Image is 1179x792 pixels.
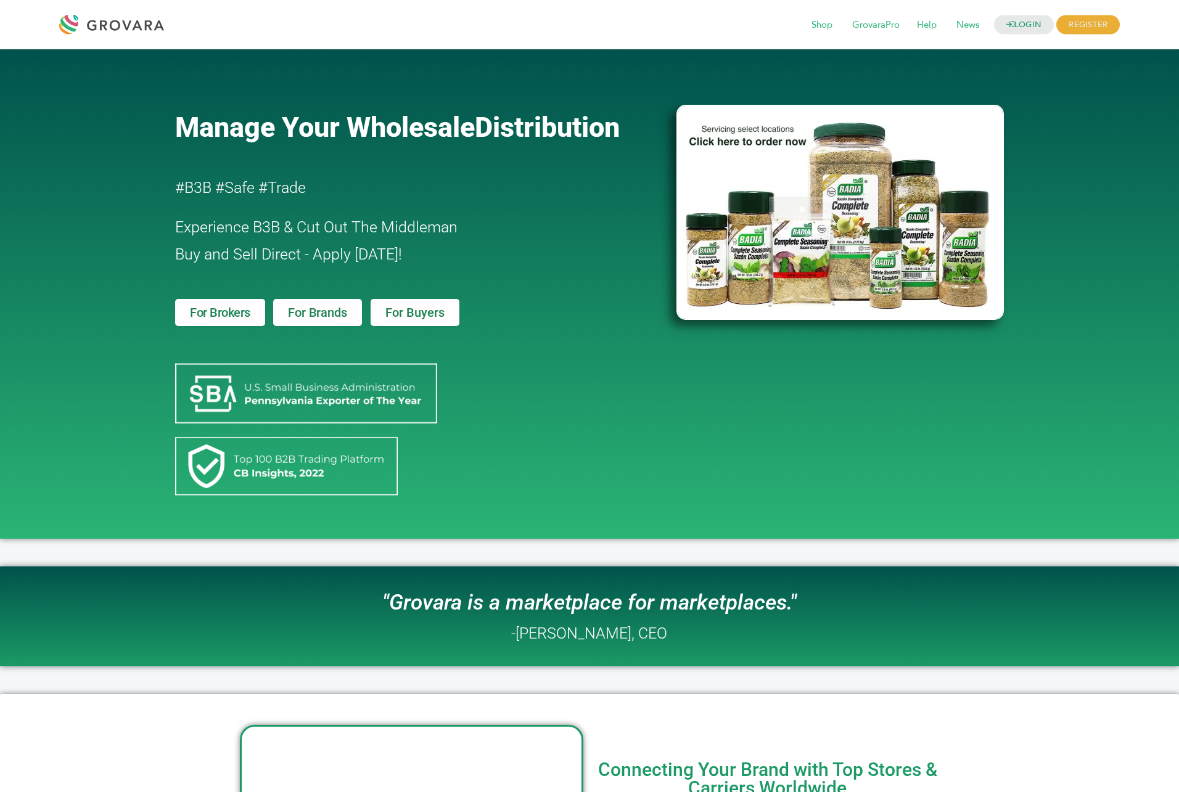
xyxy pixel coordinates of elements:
i: "Grovara is a marketplace for marketplaces." [382,590,797,615]
a: For Brands [273,299,361,326]
span: For Buyers [385,306,445,319]
span: Experience B3B & Cut Out The Middleman [175,218,458,236]
span: For Brokers [190,306,250,319]
span: Shop [803,14,841,37]
span: REGISTER [1056,15,1120,35]
h2: #B3B #Safe #Trade [175,174,606,202]
span: For Brands [288,306,347,319]
span: News [948,14,988,37]
a: News [948,18,988,32]
span: GrovaraPro [844,14,908,37]
a: For Brokers [175,299,265,326]
span: Manage Your Wholesale [175,111,475,144]
a: For Buyers [371,299,459,326]
a: GrovaraPro [844,18,908,32]
a: Shop [803,18,841,32]
h2: -[PERSON_NAME], CEO [511,626,667,641]
span: Distribution [475,111,620,144]
a: Help [908,18,945,32]
a: LOGIN [994,15,1054,35]
span: Buy and Sell Direct - Apply [DATE]! [175,245,402,263]
a: Manage Your WholesaleDistribution [175,111,656,144]
span: Help [908,14,945,37]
